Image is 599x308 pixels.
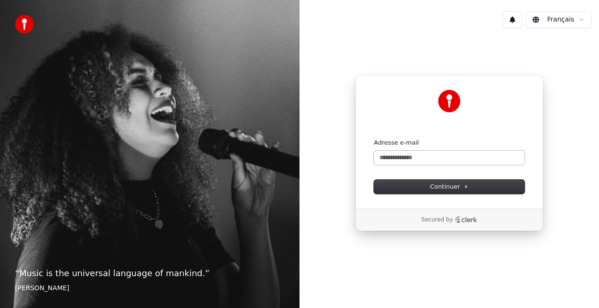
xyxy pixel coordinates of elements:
[374,139,419,147] label: Adresse e-mail
[374,180,525,194] button: Continuer
[15,267,285,280] p: “ Music is the universal language of mankind. ”
[15,15,34,34] img: youka
[421,216,453,224] p: Secured by
[438,90,460,112] img: Youka
[430,183,468,191] span: Continuer
[455,216,477,223] a: Clerk logo
[15,284,285,293] footer: [PERSON_NAME]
